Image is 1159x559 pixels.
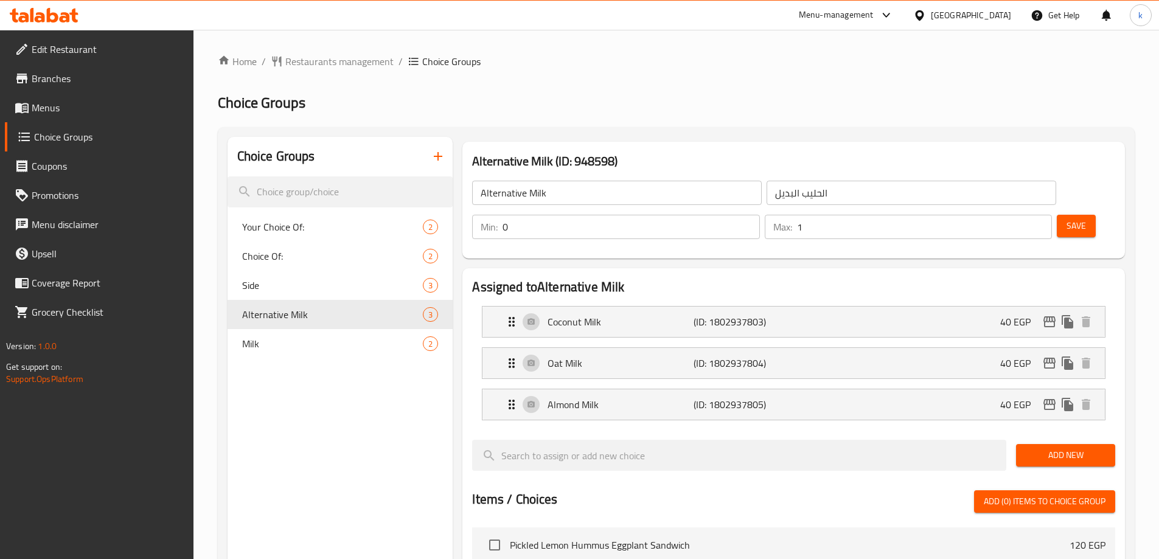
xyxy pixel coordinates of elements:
div: Side3 [228,271,453,300]
span: Add New [1026,448,1105,463]
span: Side [242,278,423,293]
button: delete [1077,354,1095,372]
span: Alternative Milk [242,307,423,322]
div: Expand [482,348,1105,378]
a: Coverage Report [5,268,193,297]
span: Menus [32,100,184,115]
a: Promotions [5,181,193,210]
a: Menus [5,93,193,122]
button: Add New [1016,444,1115,467]
span: Coverage Report [32,276,184,290]
li: Expand [472,342,1115,384]
span: Get support on: [6,359,62,375]
span: Version: [6,338,36,354]
p: Oat Milk [548,356,693,370]
h2: Choice Groups [237,147,315,165]
span: Choice Groups [34,130,184,144]
span: 1.0.0 [38,338,57,354]
button: edit [1040,313,1059,331]
p: 120 EGP [1070,538,1105,552]
button: duplicate [1059,354,1077,372]
span: Choice Groups [422,54,481,69]
span: Grocery Checklist [32,305,184,319]
a: Menu disclaimer [5,210,193,239]
span: Choice Groups [218,89,305,116]
a: Grocery Checklist [5,297,193,327]
span: Your Choice Of: [242,220,423,234]
div: Expand [482,307,1105,337]
a: Edit Restaurant [5,35,193,64]
span: Branches [32,71,184,86]
p: Almond Milk [548,397,693,412]
button: delete [1077,313,1095,331]
span: 2 [423,338,437,350]
h3: Alternative Milk (ID: 948598) [472,151,1115,171]
button: edit [1040,354,1059,372]
span: 3 [423,280,437,291]
span: Coupons [32,159,184,173]
span: Promotions [32,188,184,203]
li: Expand [472,384,1115,425]
p: 40 EGP [1000,397,1040,412]
div: Choices [423,249,438,263]
span: Choice Of: [242,249,423,263]
p: (ID: 1802937804) [694,356,791,370]
span: 2 [423,251,437,262]
p: 40 EGP [1000,314,1040,329]
a: Choice Groups [5,122,193,151]
nav: breadcrumb [218,54,1135,69]
span: Save [1067,218,1086,234]
div: Choices [423,278,438,293]
span: Add (0) items to choice group [984,494,1105,509]
div: Milk2 [228,329,453,358]
div: [GEOGRAPHIC_DATA] [931,9,1011,22]
a: Restaurants management [271,54,394,69]
span: Milk [242,336,423,351]
h2: Assigned to Alternative Milk [472,278,1115,296]
button: duplicate [1059,395,1077,414]
div: Choices [423,220,438,234]
li: / [262,54,266,69]
button: edit [1040,395,1059,414]
a: Home [218,54,257,69]
p: (ID: 1802937805) [694,397,791,412]
p: 40 EGP [1000,356,1040,370]
div: Choices [423,307,438,322]
span: Select choice [482,532,507,558]
span: Edit Restaurant [32,42,184,57]
input: search [228,176,453,207]
div: Alternative Milk3 [228,300,453,329]
span: 3 [423,309,437,321]
p: (ID: 1802937803) [694,314,791,329]
p: Max: [773,220,792,234]
span: Menu disclaimer [32,217,184,232]
button: duplicate [1059,313,1077,331]
a: Coupons [5,151,193,181]
a: Branches [5,64,193,93]
button: Add (0) items to choice group [974,490,1115,513]
a: Support.OpsPlatform [6,371,83,387]
span: Pickled Lemon Hummus Eggplant Sandwich [510,538,1070,552]
div: Choices [423,336,438,351]
p: Min: [481,220,498,234]
div: Your Choice Of:2 [228,212,453,241]
span: Restaurants management [285,54,394,69]
input: search [472,440,1006,471]
li: Expand [472,301,1115,342]
button: delete [1077,395,1095,414]
a: Upsell [5,239,193,268]
span: k [1138,9,1143,22]
div: Choice Of:2 [228,241,453,271]
p: Coconut Milk [548,314,693,329]
h2: Items / Choices [472,490,557,509]
div: Expand [482,389,1105,420]
li: / [399,54,403,69]
span: Upsell [32,246,184,261]
span: 2 [423,221,437,233]
div: Menu-management [799,8,874,23]
button: Save [1057,215,1096,237]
